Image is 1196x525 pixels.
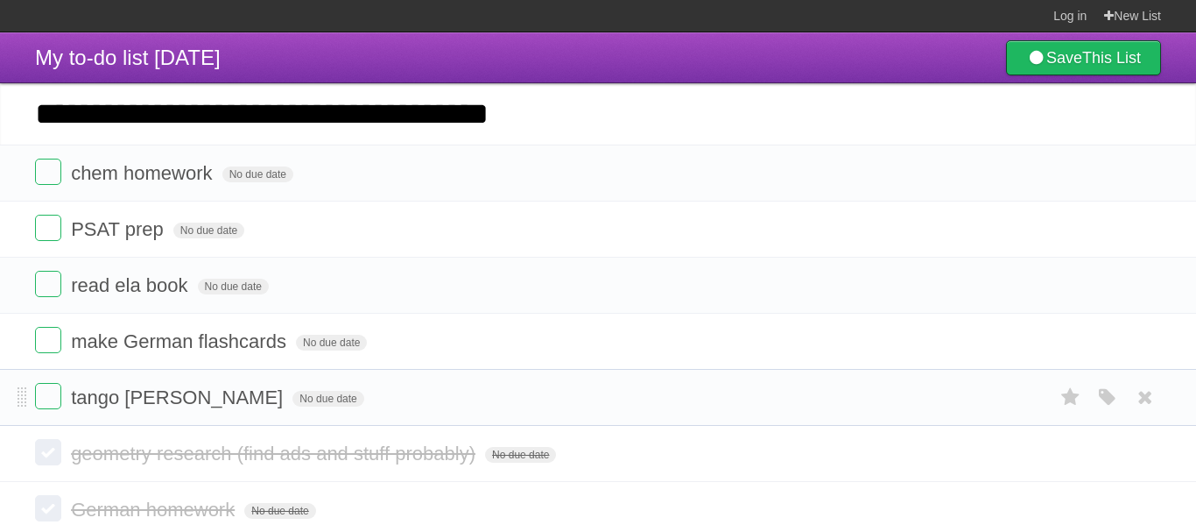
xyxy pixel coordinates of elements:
span: No due date [296,335,367,351]
span: No due date [173,223,244,238]
b: This List [1082,49,1141,67]
label: Done [35,495,61,521]
span: PSAT prep [71,218,168,240]
span: No due date [485,447,556,463]
span: tango [PERSON_NAME] [71,387,287,408]
span: chem homework [71,162,216,184]
label: Star task [1054,383,1087,412]
label: Done [35,271,61,297]
a: SaveThis List [1006,40,1161,75]
span: No due date [292,391,363,407]
label: Done [35,215,61,241]
span: No due date [198,279,269,294]
label: Done [35,159,61,185]
span: No due date [244,503,315,519]
span: read ela book [71,274,192,296]
span: make German flashcards [71,330,291,352]
label: Done [35,439,61,465]
span: geometry research (find ads and stuff probably) [71,443,480,465]
span: My to-do list [DATE] [35,46,221,69]
label: Done [35,327,61,353]
span: German homework [71,499,239,521]
span: No due date [222,167,293,182]
label: Done [35,383,61,409]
